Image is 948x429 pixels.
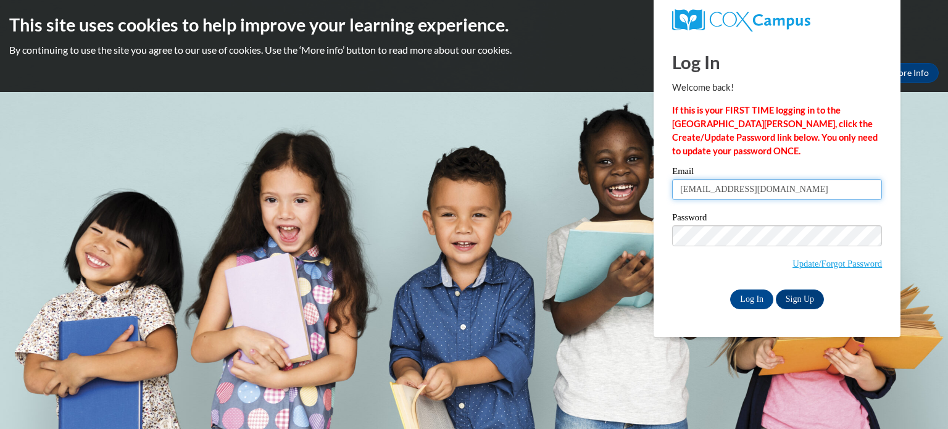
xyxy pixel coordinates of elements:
[792,259,882,269] a: Update/Forgot Password
[881,63,939,83] a: More Info
[672,105,878,156] strong: If this is your FIRST TIME logging in to the [GEOGRAPHIC_DATA][PERSON_NAME], click the Create/Upd...
[730,289,773,309] input: Log In
[672,49,882,75] h1: Log In
[9,12,939,37] h2: This site uses cookies to help improve your learning experience.
[672,81,882,94] p: Welcome back!
[672,213,882,225] label: Password
[672,167,882,179] label: Email
[9,43,939,57] p: By continuing to use the site you agree to our use of cookies. Use the ‘More info’ button to read...
[776,289,824,309] a: Sign Up
[672,9,810,31] img: COX Campus
[672,9,882,31] a: COX Campus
